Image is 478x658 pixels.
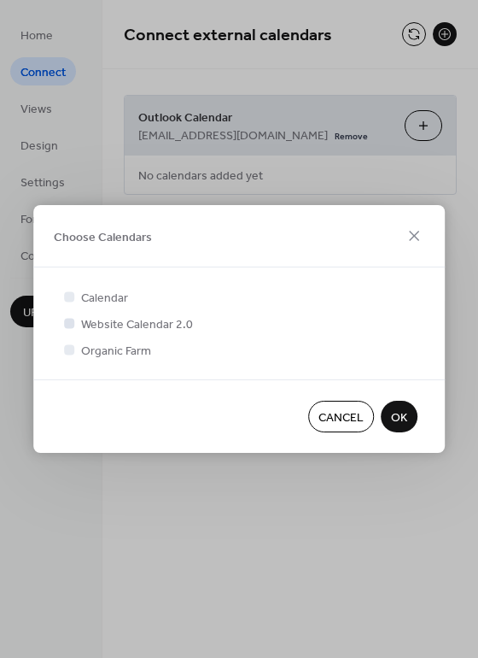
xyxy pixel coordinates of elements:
[81,343,151,361] span: Organic Farm
[54,228,152,246] span: Choose Calendars
[81,290,128,308] span: Calendar
[81,316,193,334] span: Website Calendar 2.0
[381,401,417,432] button: OK
[308,401,374,432] button: Cancel
[391,409,407,427] span: OK
[318,409,364,427] span: Cancel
